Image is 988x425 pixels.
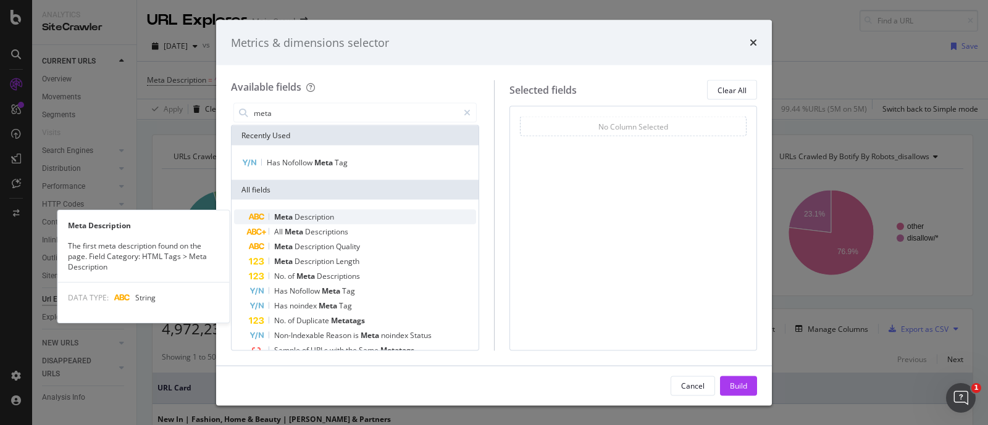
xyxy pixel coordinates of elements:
span: of [288,315,296,326]
span: Descriptions [317,271,360,281]
div: No Column Selected [598,121,668,131]
span: Tag [335,157,348,168]
button: Build [720,376,757,395]
span: Meta [274,212,295,222]
span: Meta [361,330,381,340]
span: is [353,330,361,340]
span: Meta [296,271,317,281]
span: Has [274,286,290,296]
span: Metatags [331,315,365,326]
button: Cancel [671,376,715,395]
span: Length [336,256,359,266]
span: Tag [339,300,352,311]
div: Build [730,380,747,390]
div: Selected fields [509,83,577,97]
span: Meta [274,241,295,252]
span: Meta [285,226,305,237]
span: Meta [314,157,335,168]
span: Reason [326,330,353,340]
div: The first meta description found on the page. Field Category: HTML Tags > Meta Description [58,241,230,272]
span: Meta [319,300,339,311]
span: Description [295,256,336,266]
div: Recently Used [232,126,479,146]
span: All [274,226,285,237]
div: Available fields [231,80,301,94]
span: Duplicate [296,315,331,326]
span: noindex [381,330,410,340]
iframe: Intercom live chat [946,383,976,413]
span: of [288,271,296,281]
span: No. [274,315,288,326]
span: noindex [290,300,319,311]
span: Tag [342,286,355,296]
button: Clear All [707,80,757,100]
span: Description [295,212,334,222]
span: Has [267,157,282,168]
span: Description [295,241,336,252]
span: Meta [274,256,295,266]
input: Search by field name [253,104,458,122]
span: Descriptions [305,226,348,237]
span: Status [410,330,432,340]
div: modal [216,20,772,405]
span: 1 [971,383,981,393]
div: Cancel [681,380,705,390]
span: Non-Indexable [274,330,326,340]
span: Meta [322,286,342,296]
div: times [750,35,757,51]
div: Clear All [718,85,747,95]
div: Meta Description [58,220,230,231]
div: All fields [232,180,479,200]
span: Quality [336,241,360,252]
span: No. [274,271,288,281]
span: Has [274,300,290,311]
div: Metrics & dimensions selector [231,35,389,51]
span: Nofollow [290,286,322,296]
span: Nofollow [282,157,314,168]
